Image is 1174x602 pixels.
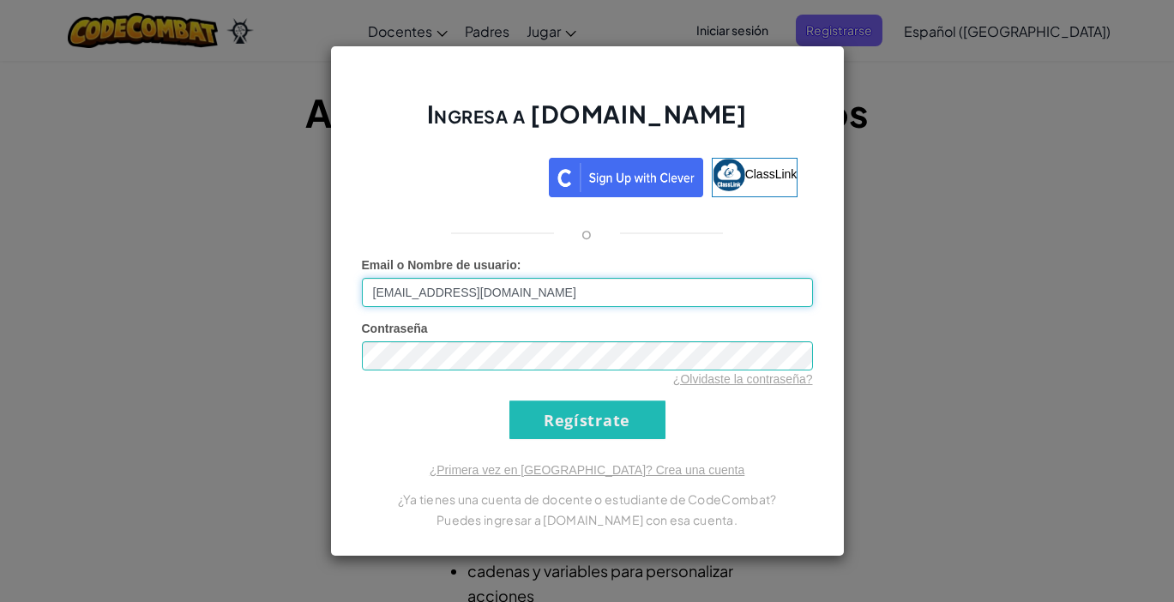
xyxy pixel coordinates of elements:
[362,256,521,274] label: :
[673,372,813,386] a: ¿Olvidaste la contraseña?
[362,509,813,530] p: Puedes ingresar a [DOMAIN_NAME] con esa cuenta.
[745,167,798,181] span: ClassLink
[549,158,703,197] img: clever_sso_button@2x.png
[581,223,592,244] p: o
[376,158,540,197] a: Acceder con Google. Se abre en una pestaña nueva
[509,400,665,439] input: Regístrate
[362,98,813,147] h2: Ingresa a [DOMAIN_NAME]
[362,489,813,509] p: ¿Ya tienes una cuenta de docente o estudiante de CodeCombat?
[713,159,745,191] img: classlink-logo-small.png
[822,17,1157,276] iframe: Diálogo de Acceder con Google
[376,156,540,194] div: Acceder con Google. Se abre en una pestaña nueva
[430,463,745,477] a: ¿Primera vez en [GEOGRAPHIC_DATA]? Crea una cuenta
[362,258,517,272] span: Email o Nombre de usuario
[362,322,428,335] span: Contraseña
[368,156,549,194] iframe: Botón de Acceder con Google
